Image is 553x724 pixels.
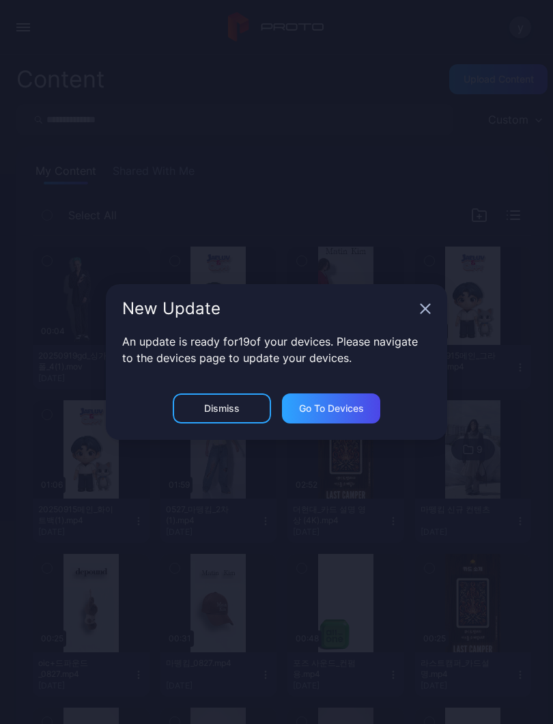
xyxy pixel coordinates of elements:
p: An update is ready for 19 of your devices. Please navigate to the devices page to update your dev... [122,333,431,366]
button: Go to devices [282,393,380,423]
div: Dismiss [204,403,240,414]
div: Go to devices [299,403,364,414]
div: New Update [122,301,414,317]
button: Dismiss [173,393,271,423]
